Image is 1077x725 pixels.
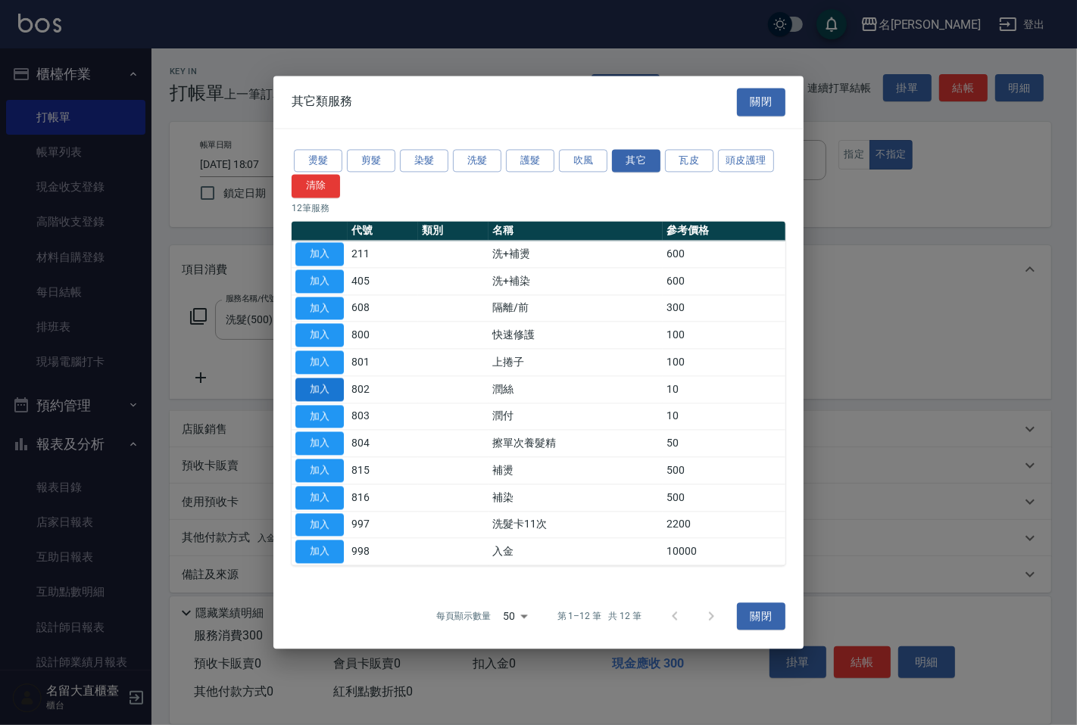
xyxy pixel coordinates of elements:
td: 10000 [663,538,785,565]
td: 100 [663,322,785,349]
td: 10 [663,376,785,403]
span: 其它類服務 [292,95,352,110]
td: 600 [663,268,785,295]
button: 護髮 [506,149,554,173]
p: 每頁顯示數量 [436,610,491,624]
td: 潤付 [489,403,663,430]
td: 上捲子 [489,349,663,376]
td: 快速修護 [489,322,663,349]
button: 加入 [295,405,344,428]
td: 800 [348,322,418,349]
td: 815 [348,457,418,484]
td: 500 [663,457,785,484]
button: 加入 [295,513,344,537]
td: 608 [348,294,418,322]
td: 補燙 [489,457,663,484]
th: 類別 [418,221,489,241]
td: 211 [348,241,418,268]
button: 燙髮 [294,149,342,173]
td: 802 [348,376,418,403]
td: 2200 [663,511,785,538]
td: 入金 [489,538,663,565]
td: 997 [348,511,418,538]
p: 第 1–12 筆 共 12 筆 [557,610,642,624]
th: 參考價格 [663,221,785,241]
td: 10 [663,403,785,430]
th: 名稱 [489,221,663,241]
div: 50 [497,596,533,636]
button: 加入 [295,297,344,320]
td: 500 [663,484,785,512]
button: 加入 [295,269,344,293]
button: 加入 [295,350,344,374]
td: 潤絲 [489,376,663,403]
button: 加入 [295,486,344,509]
td: 600 [663,241,785,268]
button: 吹風 [559,149,607,173]
th: 代號 [348,221,418,241]
button: 加入 [295,459,344,482]
td: 816 [348,484,418,512]
td: 100 [663,349,785,376]
td: 50 [663,430,785,457]
td: 804 [348,430,418,457]
button: 頭皮護理 [718,149,774,173]
td: 洗+補染 [489,268,663,295]
button: 加入 [295,242,344,266]
button: 其它 [612,149,660,173]
td: 洗+補燙 [489,241,663,268]
td: 405 [348,268,418,295]
button: 加入 [295,324,344,347]
button: 關閉 [737,88,785,116]
td: 洗髮卡11次 [489,511,663,538]
td: 803 [348,403,418,430]
td: 補染 [489,484,663,512]
td: 隔離/前 [489,294,663,322]
td: 801 [348,349,418,376]
button: 加入 [295,378,344,401]
button: 關閉 [737,602,785,630]
button: 加入 [295,540,344,564]
td: 300 [663,294,785,322]
button: 洗髮 [453,149,501,173]
button: 染髮 [400,149,448,173]
button: 清除 [292,175,340,198]
button: 瓦皮 [665,149,713,173]
td: 擦單次養髮精 [489,430,663,457]
button: 剪髮 [347,149,395,173]
button: 加入 [295,432,344,456]
td: 998 [348,538,418,565]
p: 12 筆服務 [292,201,785,215]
